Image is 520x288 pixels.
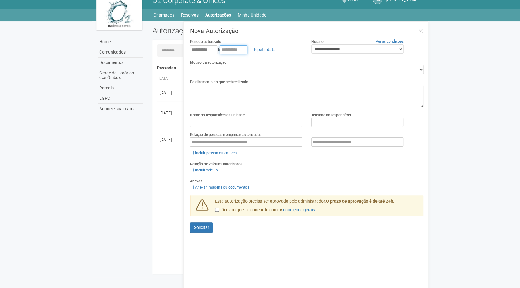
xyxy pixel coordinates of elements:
a: LGPD [98,93,143,104]
label: Detalhamento do que será realizado [190,79,248,85]
span: Solicitar [194,225,209,230]
label: Anexos [190,178,202,184]
div: [DATE] [159,137,182,143]
h3: Nova Autorização [190,28,423,34]
a: Ver as condições [375,39,403,43]
label: Declaro que li e concordo com os [215,207,315,213]
a: Anuncie sua marca [98,104,143,114]
a: Comunicados [98,47,143,58]
label: Horário [311,39,324,44]
a: Incluir veículo [190,167,219,174]
a: Autorizações [205,11,231,19]
label: Relação de pessoas e empresas autorizadas [190,132,261,137]
a: Anexar imagens ou documentos [190,184,251,191]
a: Grade de Horários dos Ônibus [98,68,143,83]
label: Relação de veículos autorizados [190,161,242,167]
a: Minha Unidade [238,11,266,19]
div: [DATE] [159,89,182,95]
strong: O prazo de aprovação é de até 24h. [326,199,394,204]
a: Repetir data [248,44,279,55]
button: Solicitar [190,222,213,233]
a: Reservas [181,11,199,19]
div: [DATE] [159,110,182,116]
label: Nome do responsável da unidade [190,112,244,118]
a: Chamados [154,11,174,19]
a: condições gerais [283,207,315,212]
div: Esta autorização precisa ser aprovada pelo administrador. [211,198,424,216]
a: Home [98,37,143,47]
input: Declaro que li e concordo com oscondições gerais [215,208,219,212]
div: a [190,44,302,55]
a: Incluir pessoa ou empresa [190,150,240,156]
h2: Autorizações [152,26,283,35]
th: Data [157,74,184,84]
h4: Passadas [157,66,419,70]
label: Período autorizado [190,39,221,44]
a: Documentos [98,58,143,68]
label: Telefone do responsável [311,112,351,118]
label: Motivo da autorização [190,60,226,65]
a: Ramais [98,83,143,93]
